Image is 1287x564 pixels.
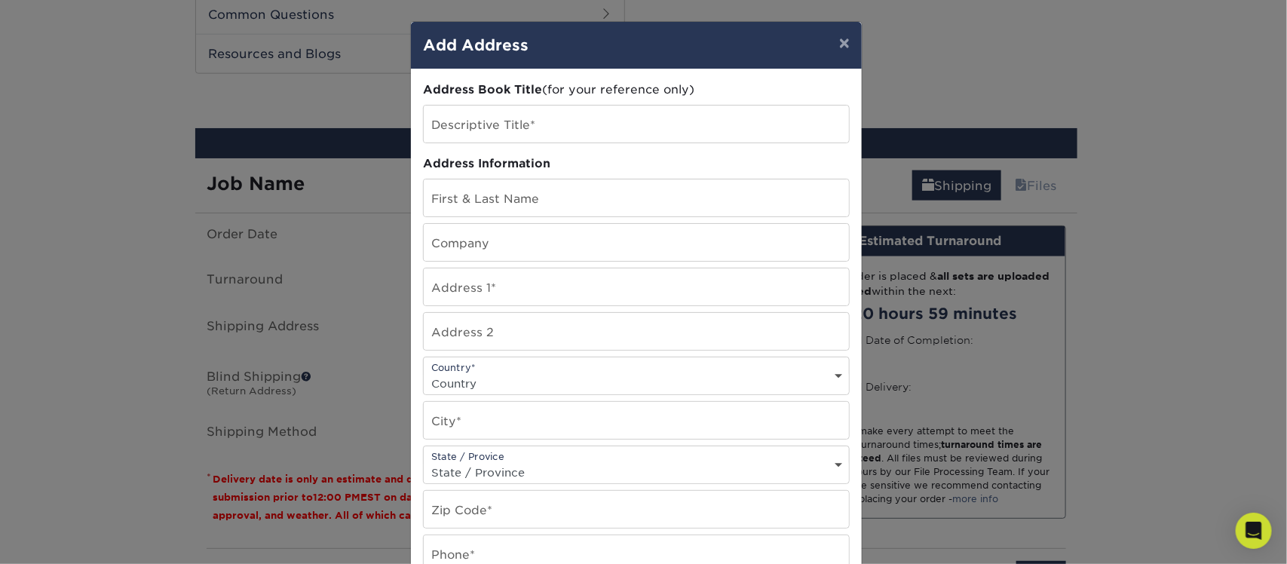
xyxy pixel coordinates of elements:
div: Open Intercom Messenger [1236,513,1272,549]
div: Address Information [423,155,850,173]
span: Address Book Title [423,82,542,97]
button: × [827,22,862,64]
h4: Add Address [423,34,850,57]
div: (for your reference only) [423,81,850,99]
